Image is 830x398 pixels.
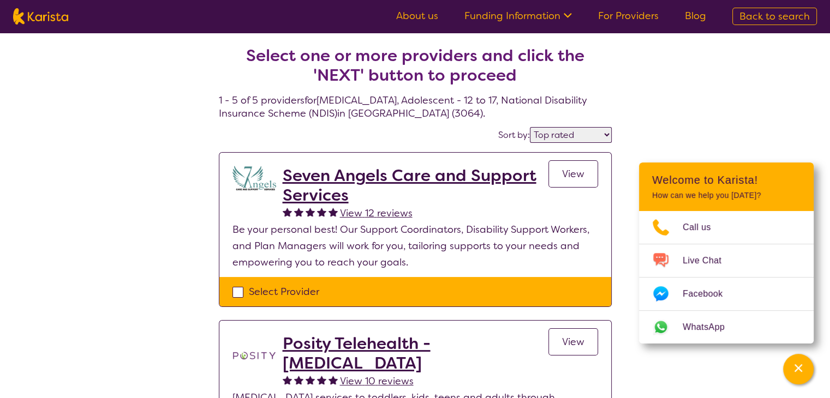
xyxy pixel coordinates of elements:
[283,207,292,216] img: fullstar
[232,166,276,190] img: lugdbhoacugpbhbgex1l.png
[317,207,326,216] img: fullstar
[294,375,303,384] img: fullstar
[562,167,584,180] span: View
[683,252,735,269] span: Live Chat
[652,173,801,186] h2: Welcome to Karista!
[283,166,548,205] a: Seven Angels Care and Support Services
[317,375,326,384] img: fullstar
[232,334,276,377] img: t1bslo80pcylnzwjhndq.png
[739,10,810,23] span: Back to search
[683,286,736,302] span: Facebook
[219,20,612,120] h4: 1 - 5 of 5 providers for [MEDICAL_DATA] , Adolescent - 12 to 17 , National Disability Insurance S...
[562,335,584,348] span: View
[548,328,598,355] a: View
[329,375,338,384] img: fullstar
[639,311,814,343] a: Web link opens in a new tab.
[306,375,315,384] img: fullstar
[232,221,598,270] p: Be your personal best! Our Support Coordinators, Disability Support Workers, and Plan Managers wi...
[340,375,414,388] span: View 10 reviews
[340,373,414,389] a: View 10 reviews
[652,191,801,200] p: How can we help you [DATE]?
[598,9,659,22] a: For Providers
[306,207,315,216] img: fullstar
[683,319,738,335] span: WhatsApp
[232,46,599,85] h2: Select one or more providers and click the 'NEXT' button to proceed
[683,219,724,236] span: Call us
[294,207,303,216] img: fullstar
[685,9,706,22] a: Blog
[396,9,438,22] a: About us
[732,8,817,25] a: Back to search
[13,8,68,25] img: Karista logo
[783,354,814,384] button: Channel Menu
[329,207,338,216] img: fullstar
[498,129,530,141] label: Sort by:
[639,162,814,343] div: Channel Menu
[340,207,413,220] span: View 12 reviews
[283,375,292,384] img: fullstar
[548,160,598,188] a: View
[283,334,548,373] a: Posity Telehealth - [MEDICAL_DATA]
[464,9,572,22] a: Funding Information
[340,205,413,221] a: View 12 reviews
[639,211,814,343] ul: Choose channel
